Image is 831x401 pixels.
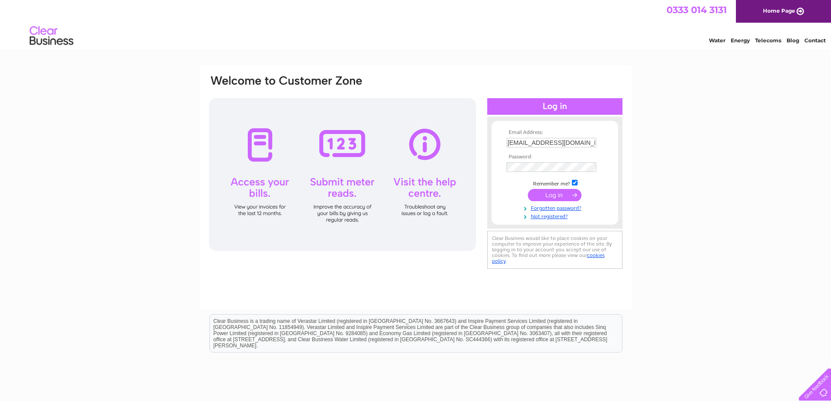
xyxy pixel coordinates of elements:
[29,23,74,49] img: logo.png
[755,37,781,44] a: Telecoms
[492,252,605,264] a: cookies policy
[504,178,605,187] td: Remember me?
[504,154,605,160] th: Password:
[210,5,622,42] div: Clear Business is a trading name of Verastar Limited (registered in [GEOGRAPHIC_DATA] No. 3667643...
[667,4,727,15] a: 0333 014 3131
[506,212,605,220] a: Not registered?
[709,37,725,44] a: Water
[804,37,826,44] a: Contact
[528,189,581,201] input: Submit
[487,231,622,269] div: Clear Business would like to place cookies on your computer to improve your experience of the sit...
[787,37,799,44] a: Blog
[731,37,750,44] a: Energy
[506,203,605,212] a: Forgotten password?
[504,130,605,136] th: Email Address:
